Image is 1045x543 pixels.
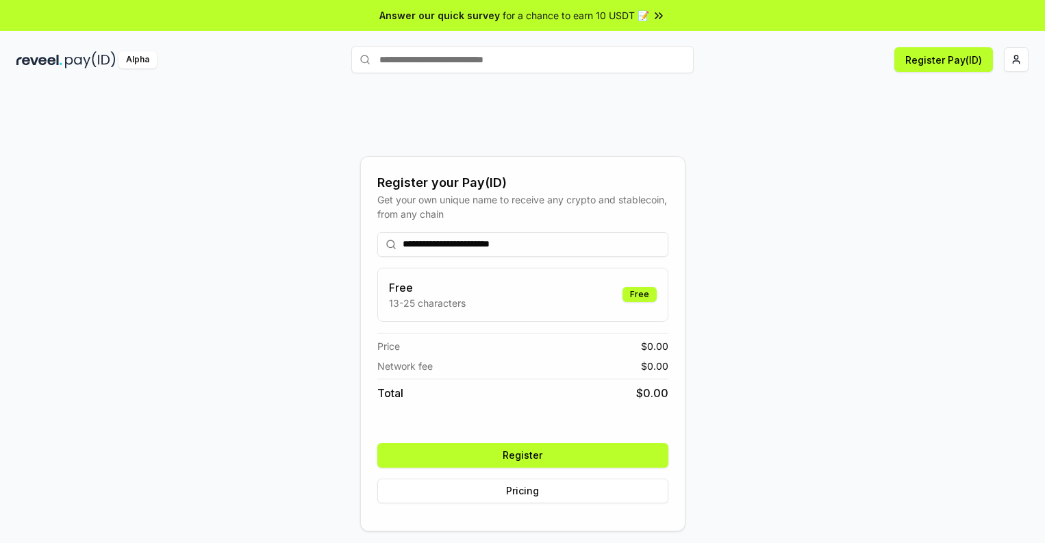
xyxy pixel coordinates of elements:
[65,51,116,68] img: pay_id
[118,51,157,68] div: Alpha
[389,279,466,296] h3: Free
[389,296,466,310] p: 13-25 characters
[377,385,403,401] span: Total
[641,359,668,373] span: $ 0.00
[377,479,668,503] button: Pricing
[377,192,668,221] div: Get your own unique name to receive any crypto and stablecoin, from any chain
[377,359,433,373] span: Network fee
[377,443,668,468] button: Register
[377,339,400,353] span: Price
[16,51,62,68] img: reveel_dark
[641,339,668,353] span: $ 0.00
[503,8,649,23] span: for a chance to earn 10 USDT 📝
[894,47,993,72] button: Register Pay(ID)
[636,385,668,401] span: $ 0.00
[379,8,500,23] span: Answer our quick survey
[377,173,668,192] div: Register your Pay(ID)
[622,287,657,302] div: Free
